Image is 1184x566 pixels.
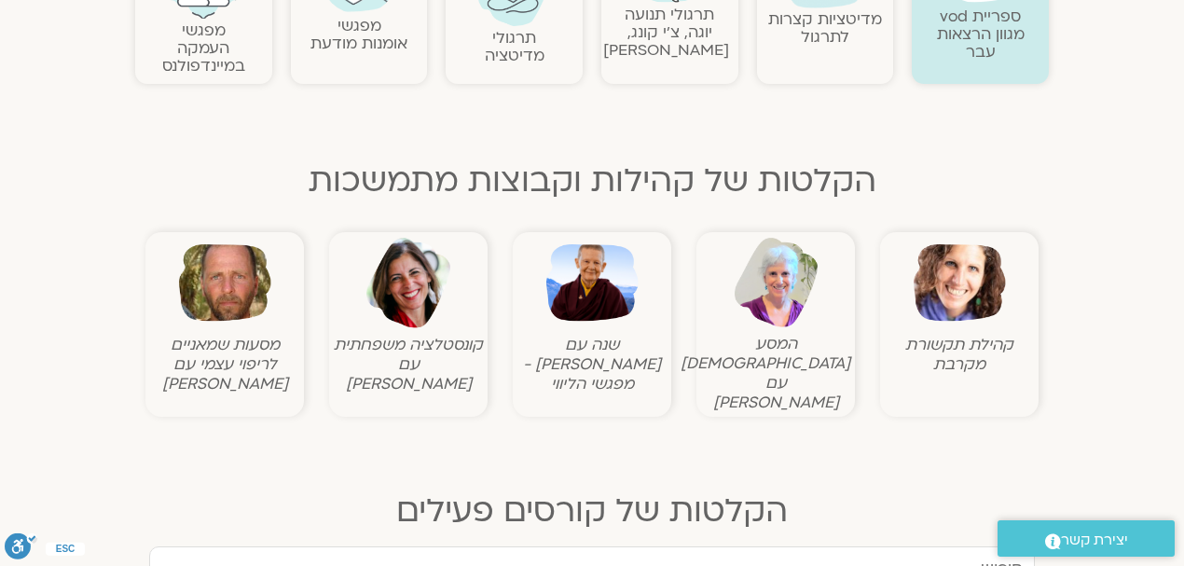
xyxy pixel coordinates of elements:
[135,162,1049,200] h2: הקלטות של קהילות וקבוצות מתמשכות
[701,334,850,412] figcaption: המסע [DEMOGRAPHIC_DATA] עם [PERSON_NAME]
[998,520,1175,557] a: יצירת קשר
[603,4,729,61] a: תרגולי תנועהיוגה, צ׳י קונג, [PERSON_NAME]
[334,335,483,393] figcaption: קונסטלציה משפחתית עם [PERSON_NAME]
[135,492,1049,530] h2: הקלטות של קורסים פעילים
[310,15,407,54] a: מפגשיאומנות מודעת
[885,335,1034,374] figcaption: קהילת תקשורת מקרבת
[150,335,299,393] figcaption: מסעות שמאניים לריפוי עצמי עם [PERSON_NAME]
[162,20,245,76] a: מפגשיהעמקה במיינדפולנס
[485,27,544,66] a: תרגולימדיטציה
[517,335,667,393] figcaption: שנה עם [PERSON_NAME] - מפגשי הליווי
[1061,528,1128,553] span: יצירת קשר
[937,6,1025,62] a: ספריית vodמגוון הרצאות עבר
[768,8,882,48] a: מדיטציות קצרות לתרגול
